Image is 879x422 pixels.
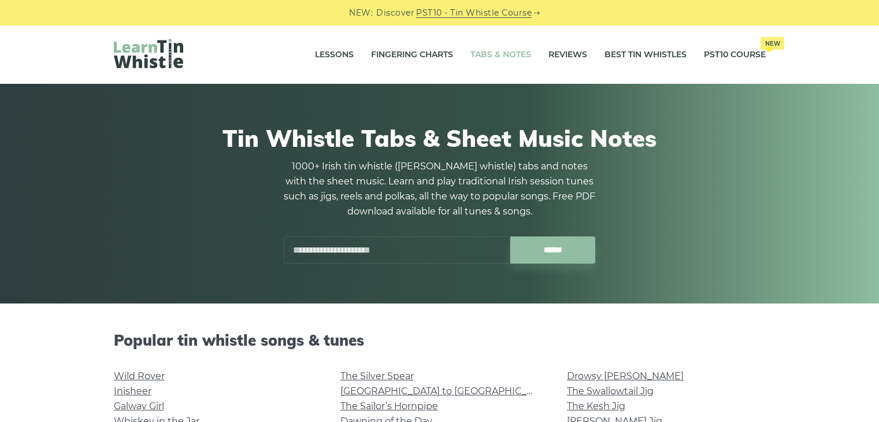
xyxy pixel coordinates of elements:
a: The Sailor’s Hornpipe [340,401,438,412]
img: LearnTinWhistle.com [114,39,183,68]
a: Galway Girl [114,401,164,412]
p: 1000+ Irish tin whistle ([PERSON_NAME] whistle) tabs and notes with the sheet music. Learn and pl... [284,159,596,219]
a: [GEOGRAPHIC_DATA] to [GEOGRAPHIC_DATA] [340,386,554,397]
a: The Silver Spear [340,371,414,382]
a: Best Tin Whistles [604,40,687,69]
a: Wild Rover [114,371,165,382]
a: Reviews [548,40,587,69]
a: PST10 CourseNew [704,40,766,69]
a: The Swallowtail Jig [567,386,654,397]
a: Fingering Charts [371,40,453,69]
a: Drowsy [PERSON_NAME] [567,371,684,382]
a: Inisheer [114,386,151,397]
h2: Popular tin whistle songs & tunes [114,331,766,349]
a: Tabs & Notes [470,40,531,69]
a: The Kesh Jig [567,401,625,412]
span: New [761,37,784,50]
a: Lessons [315,40,354,69]
h1: Tin Whistle Tabs & Sheet Music Notes [114,124,766,152]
